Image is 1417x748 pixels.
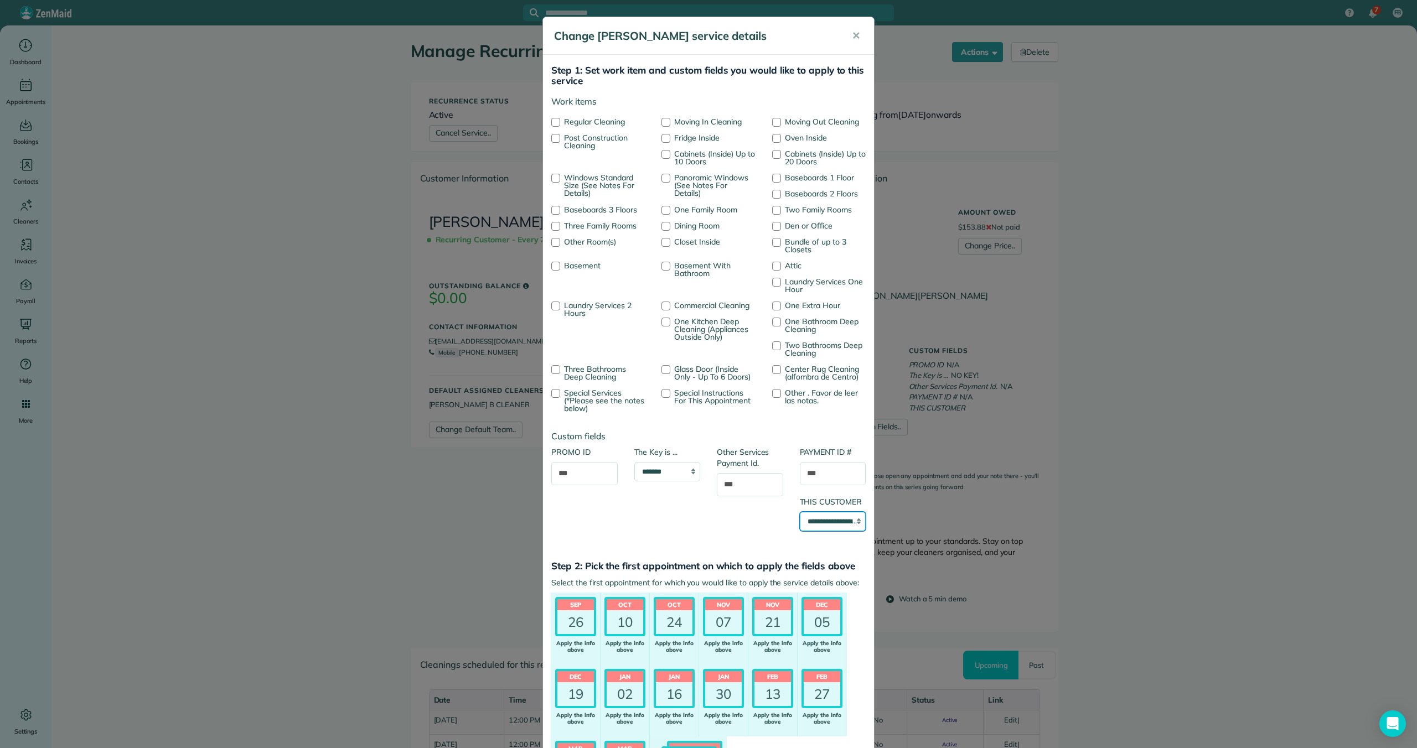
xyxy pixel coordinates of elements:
[705,682,742,706] div: 30
[804,599,840,611] header: Dec
[557,682,594,706] div: 19
[674,261,731,278] span: Basement With Bathroom
[785,261,801,271] span: Attic
[551,432,866,441] h4: Custom fields
[674,388,751,406] span: Special Instructions For This Appointment
[785,364,859,382] span: Center Rug Cleaning (alfombra de Centro)
[852,29,860,42] span: ✕
[705,599,742,611] header: Nov
[754,599,791,611] header: Nov
[604,712,645,725] div: Apply the info above
[654,640,695,653] div: Apply the info above
[785,221,832,231] span: Den or Office
[674,237,720,247] span: Closet Inside
[551,446,618,458] label: PROMO ID
[1379,710,1406,737] div: Open Intercom Messenger
[564,261,601,271] span: Basement
[564,205,637,215] span: Baseboards 3 Floors
[785,237,846,254] span: Bundle of up to 3 Closets
[703,640,744,653] div: Apply the info above
[674,173,748,198] span: Panoramic Windows (See Notes For Details)
[674,117,742,127] span: Moving In Cleaning
[656,599,692,611] header: Oct
[656,682,692,706] div: 16
[752,640,793,653] div: Apply the info above
[785,189,858,199] span: Baseboards 2 Floors
[564,117,625,127] span: Regular Cleaning
[674,149,755,167] span: Cabinets (Inside) Up to 10 Doors
[607,671,643,683] header: Jan
[703,712,744,725] div: Apply the info above
[800,496,866,507] label: THIS CUSTOMER
[564,237,616,247] span: Other Room(s)
[804,671,840,683] header: Feb
[656,671,692,683] header: Jan
[674,205,737,215] span: One Family Room
[785,300,840,310] span: One Extra Hour
[674,364,751,382] span: Glass Door (Inside Only - Up To 6 Doors)
[551,65,866,86] h3: Step 1: Set work item and custom fields you would like to apply to this service
[717,446,783,469] label: Other Services Payment Id.
[705,671,742,683] header: Jan
[705,610,742,634] div: 07
[785,117,859,127] span: Moving Out Cleaning
[557,671,594,683] header: Dec
[785,149,866,167] span: Cabinets (Inside) Up to 20 Doors
[564,364,626,382] span: Three Bathrooms Deep Cleaning
[557,610,594,634] div: 26
[551,97,866,106] h4: Work items
[785,316,859,334] span: One Bathroom Deep Cleaning
[785,340,862,358] span: Two Bathrooms Deep Cleaning
[607,599,643,611] header: Oct
[785,205,852,215] span: Two Family Rooms
[674,300,749,310] span: Commercial Cleaning
[674,221,720,231] span: Dining Room
[634,446,701,458] label: The Key is ...
[674,133,720,143] span: Fridge Inside
[564,133,628,150] span: Post Construction Cleaning
[785,277,863,294] span: Laundry Services One Hour
[801,712,842,725] div: Apply the info above
[754,610,791,634] div: 21
[804,610,840,634] div: 05
[785,388,858,406] span: Other . Favor de leer las notas.
[555,712,596,725] div: Apply the info above
[801,640,842,653] div: Apply the info above
[674,316,748,342] span: One Kitchen Deep Cleaning (Appliances Outside Only)
[555,640,596,653] div: Apply the info above
[564,388,644,413] span: Special Services (*Please see the notes below)
[800,446,866,458] label: PAYMENT ID #
[557,599,594,611] header: Sep
[752,712,793,725] div: Apply the info above
[551,561,866,572] h3: Step 2: Pick the first appointment on which to apply the fields above
[654,712,695,725] div: Apply the info above
[604,640,645,653] div: Apply the info above
[785,173,854,183] span: Baseboards 1 Floor
[804,682,840,706] div: 27
[785,133,827,143] span: Oven Inside
[754,682,791,706] div: 13
[551,577,866,588] label: Select the first appointment for which you would like to apply the service details above:
[607,682,643,706] div: 02
[564,300,632,318] span: Laundry Services 2 Hours
[656,610,692,634] div: 24
[754,671,791,683] header: Feb
[607,610,643,634] div: 10
[564,221,637,231] span: Three Family Rooms
[564,173,634,198] span: Windows Standard Size (See Notes For Details)
[554,28,836,44] h5: Change [PERSON_NAME] service details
